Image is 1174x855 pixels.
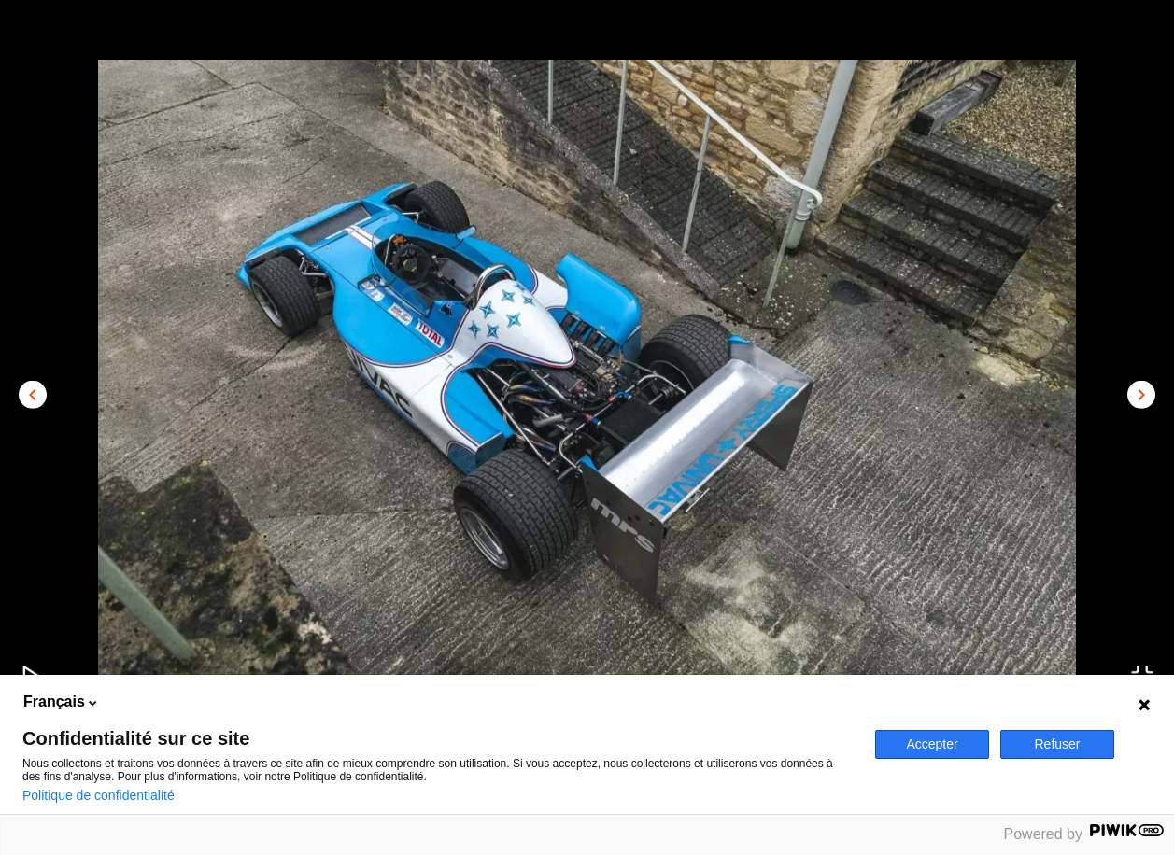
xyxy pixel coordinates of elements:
[1130,384,1153,406] span: chevron_right
[19,381,47,409] button: chevron_left
[22,729,853,748] span: Confidentialité sur ce site
[1127,381,1155,409] button: chevron_right
[1110,645,1174,711] button: Open Fullscreen
[22,757,853,783] p: Nous collectons et traitons vos données à travers ce site afin de mieux comprendre son utilisatio...
[1004,826,1083,842] span: Powered by
[21,384,44,406] span: chevron_left
[23,692,85,712] span: Français
[1000,730,1114,759] button: Refuser
[22,788,175,803] a: Politique de confidentialité
[875,730,989,759] button: Accepter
